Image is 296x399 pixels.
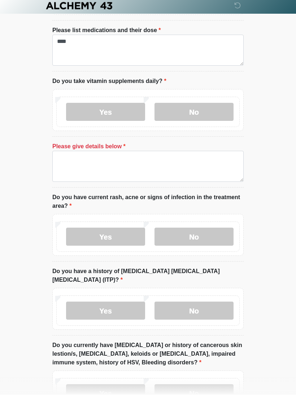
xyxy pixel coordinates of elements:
[52,345,244,371] label: Do you currently have [MEDICAL_DATA] or history of cancerous skin lestion/s, [MEDICAL_DATA], kelo...
[45,5,113,14] img: Alchemy 43 Logo
[154,232,234,250] label: No
[52,30,161,39] label: Please list medications and their dose
[52,81,166,90] label: Do you take vitamin supplements daily?
[52,146,126,155] label: Please give details below
[52,197,244,215] label: Do you have current rash, acne or signs of infection in the treatment area?
[66,232,145,250] label: Yes
[66,107,145,125] label: Yes
[66,306,145,324] label: Yes
[154,107,234,125] label: No
[154,306,234,324] label: No
[52,271,244,289] label: Do you have a history of [MEDICAL_DATA] [MEDICAL_DATA] [MEDICAL_DATA] (ITP)?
